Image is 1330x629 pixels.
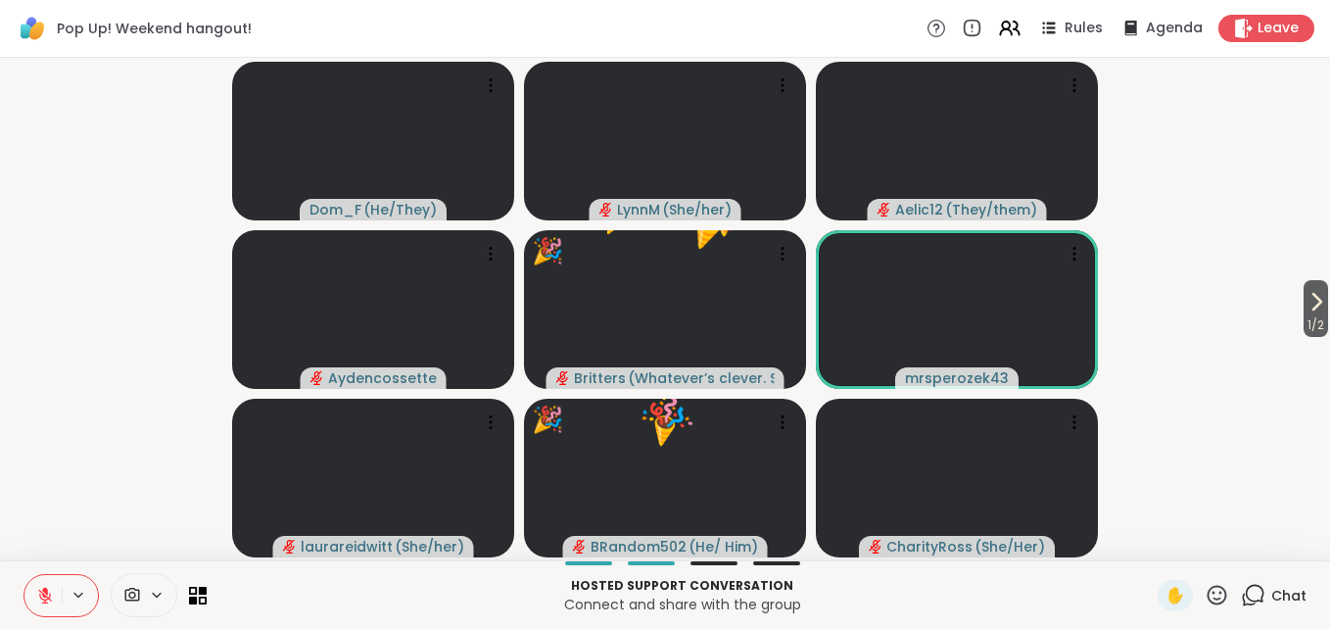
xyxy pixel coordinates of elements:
[662,200,732,219] span: ( She/her )
[974,537,1045,556] span: ( She/Her )
[689,537,758,556] span: ( He/ Him )
[1271,586,1306,605] span: Chat
[532,401,563,439] div: 🎉
[591,537,687,556] span: BRandom502
[363,200,437,219] span: ( He/They )
[617,200,660,219] span: LynnM
[1165,584,1185,607] span: ✋
[218,577,1146,595] p: Hosted support conversation
[613,366,716,469] button: 🎉
[532,232,563,270] div: 🎉
[57,19,252,38] span: Pop Up! Weekend hangout!
[574,368,626,388] span: Britters
[573,540,587,554] span: audio-muted
[310,371,324,385] span: audio-muted
[218,595,1146,614] p: Connect and share with the group
[309,200,361,219] span: Dom_F
[599,203,613,217] span: audio-muted
[905,368,1009,388] span: mrsperozek43
[328,368,437,388] span: Aydencossette
[1304,280,1328,337] button: 1/2
[556,371,570,385] span: audio-muted
[895,200,943,219] span: Aelic12
[1304,314,1328,337] span: 1 / 2
[301,537,393,556] span: laurareidwitt
[1065,19,1103,38] span: Rules
[1258,19,1299,38] span: Leave
[886,537,973,556] span: CharityRoss
[869,540,882,554] span: audio-muted
[283,540,297,554] span: audio-muted
[878,203,891,217] span: audio-muted
[395,537,464,556] span: ( She/her )
[16,12,49,45] img: ShareWell Logomark
[628,368,775,388] span: ( Whatever’s clever. She/her, dude, bro, girl, etc )
[1146,19,1203,38] span: Agenda
[945,200,1037,219] span: ( They/them )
